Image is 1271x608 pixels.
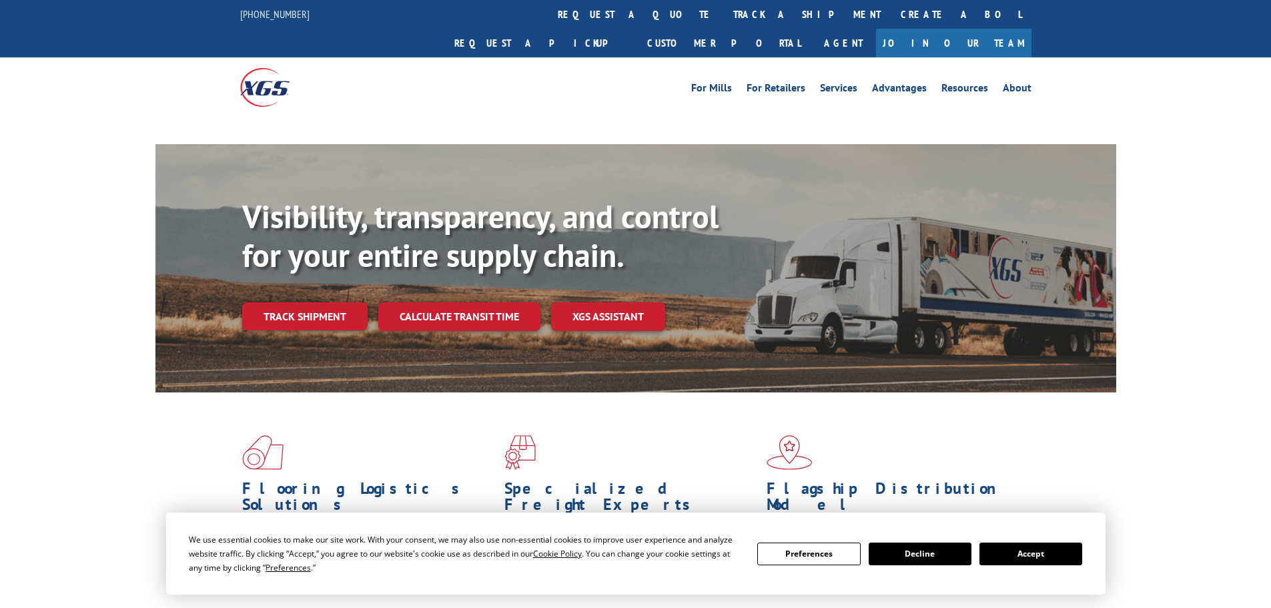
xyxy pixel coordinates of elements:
[266,562,311,573] span: Preferences
[166,513,1106,595] div: Cookie Consent Prompt
[767,435,813,470] img: xgs-icon-flagship-distribution-model-red
[757,543,860,565] button: Preferences
[551,302,665,331] a: XGS ASSISTANT
[242,481,494,519] h1: Flooring Logistics Solutions
[637,29,811,57] a: Customer Portal
[811,29,876,57] a: Agent
[691,83,732,97] a: For Mills
[747,83,805,97] a: For Retailers
[444,29,637,57] a: Request a pickup
[820,83,857,97] a: Services
[378,302,540,331] a: Calculate transit time
[872,83,927,97] a: Advantages
[869,543,971,565] button: Decline
[242,435,284,470] img: xgs-icon-total-supply-chain-intelligence-red
[242,196,719,276] b: Visibility, transparency, and control for your entire supply chain.
[767,481,1019,519] h1: Flagship Distribution Model
[242,302,368,330] a: Track shipment
[1003,83,1031,97] a: About
[504,435,536,470] img: xgs-icon-focused-on-flooring-red
[876,29,1031,57] a: Join Our Team
[941,83,988,97] a: Resources
[533,548,582,559] span: Cookie Policy
[504,481,757,519] h1: Specialized Freight Experts
[189,533,741,575] div: We use essential cookies to make our site work. With your consent, we may also use non-essential ...
[979,543,1082,565] button: Accept
[240,7,310,21] a: [PHONE_NUMBER]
